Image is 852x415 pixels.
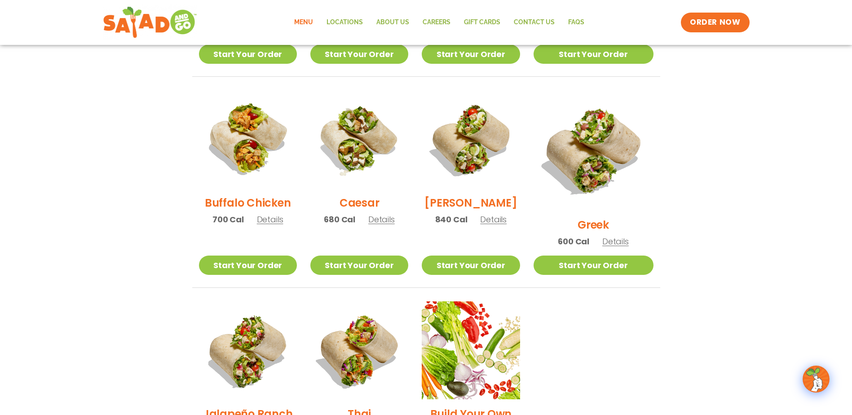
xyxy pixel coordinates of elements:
a: Start Your Order [534,44,653,64]
img: Product photo for Build Your Own [422,301,520,399]
span: 840 Cal [435,213,468,225]
span: ORDER NOW [690,17,740,28]
span: Details [257,214,283,225]
h2: [PERSON_NAME] [424,195,517,211]
span: Details [480,214,507,225]
span: 700 Cal [212,213,244,225]
img: new-SAG-logo-768×292 [103,4,198,40]
span: 680 Cal [324,213,355,225]
img: Product photo for Thai Wrap [310,301,408,399]
span: 600 Cal [558,235,589,247]
img: Product photo for Buffalo Chicken Wrap [199,90,297,188]
a: Start Your Order [199,256,297,275]
a: Menu [287,12,320,33]
a: ORDER NOW [681,13,749,32]
img: Product photo for Jalapeño Ranch Wrap [199,301,297,399]
a: Contact Us [507,12,561,33]
h2: Buffalo Chicken [205,195,291,211]
h2: Caesar [340,195,380,211]
a: FAQs [561,12,591,33]
img: wpChatIcon [803,366,829,392]
span: Details [602,236,629,247]
a: Careers [416,12,457,33]
a: Locations [320,12,370,33]
h2: Greek [578,217,609,233]
a: Start Your Order [310,256,408,275]
img: Product photo for Cobb Wrap [422,90,520,188]
a: Start Your Order [199,44,297,64]
img: Product photo for Caesar Wrap [310,90,408,188]
a: Start Your Order [310,44,408,64]
a: Start Your Order [422,44,520,64]
a: GIFT CARDS [457,12,507,33]
nav: Menu [287,12,591,33]
a: Start Your Order [534,256,653,275]
span: Details [368,214,395,225]
img: Product photo for Greek Wrap [534,90,653,210]
a: Start Your Order [422,256,520,275]
a: About Us [370,12,416,33]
